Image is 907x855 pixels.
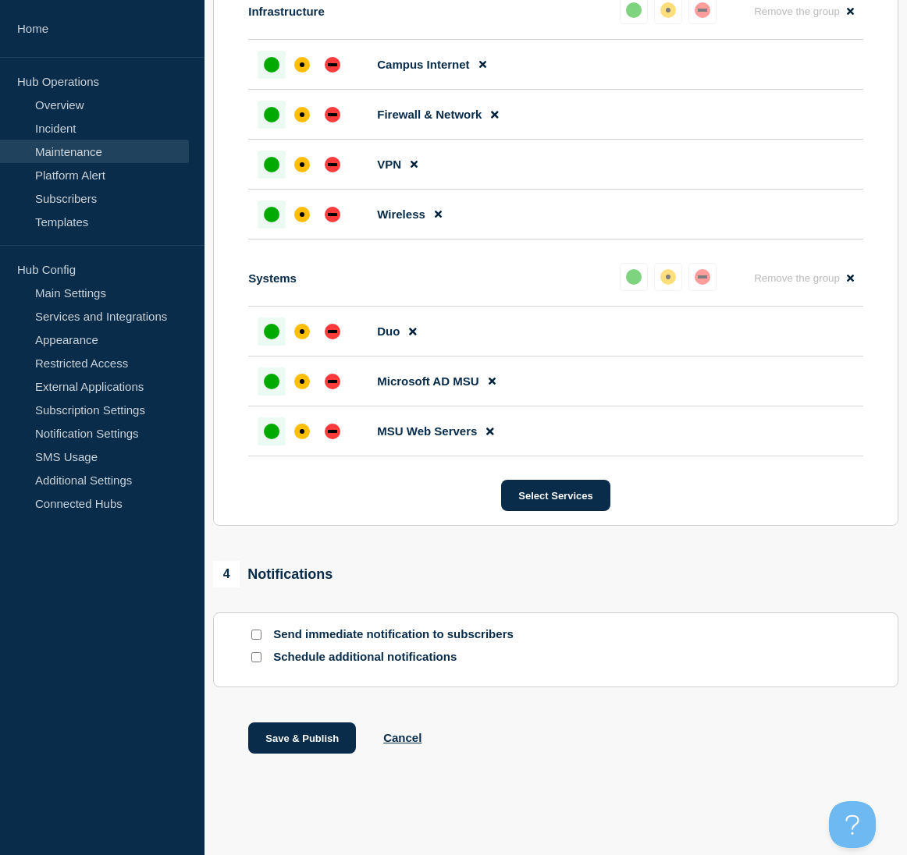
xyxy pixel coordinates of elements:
[264,57,279,73] div: up
[248,722,356,754] button: Save & Publish
[695,269,710,285] div: down
[294,324,310,339] div: affected
[294,107,310,122] div: affected
[745,263,863,293] button: Remove the group
[294,157,310,172] div: affected
[695,2,710,18] div: down
[501,480,610,511] button: Select Services
[325,424,340,439] div: down
[325,157,340,172] div: down
[325,324,340,339] div: down
[251,652,261,662] input: Schedule additional notifications
[754,5,840,17] span: Remove the group
[264,107,279,122] div: up
[377,325,400,338] span: Duo
[754,272,840,284] span: Remove the group
[264,157,279,172] div: up
[626,2,642,18] div: up
[264,207,279,222] div: up
[294,207,310,222] div: affected
[325,207,340,222] div: down
[248,5,325,18] p: Infrastructure
[273,627,523,642] p: Send immediate notification to subscribers
[654,263,682,291] button: affected
[377,158,401,171] span: VPN
[264,374,279,389] div: up
[688,263,717,291] button: down
[829,801,876,848] iframe: Help Scout Beacon - Open
[264,424,279,439] div: up
[626,269,642,285] div: up
[377,108,482,121] span: Firewall & Network
[294,57,310,73] div: affected
[377,374,478,388] span: Microsoft AD MSU
[383,731,421,744] button: Cancel
[294,374,310,389] div: affected
[325,107,340,122] div: down
[264,324,279,339] div: up
[660,2,676,18] div: affected
[377,58,469,71] span: Campus Internet
[377,208,425,221] span: Wireless
[660,269,676,285] div: affected
[213,561,240,587] span: 4
[325,374,340,389] div: down
[377,424,477,438] span: MSU Web Servers
[273,650,523,665] p: Schedule additional notifications
[213,561,333,587] div: Notifications
[325,57,340,73] div: down
[294,424,310,439] div: affected
[248,271,297,285] p: Systems
[620,263,648,291] button: up
[251,630,261,640] input: Send immediate notification to subscribers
